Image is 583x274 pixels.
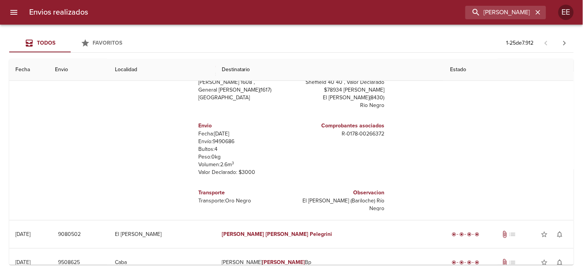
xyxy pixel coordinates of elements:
[537,39,555,47] span: Pagina anterior
[55,227,84,242] button: 9080502
[199,169,289,176] p: Valor Declarado: $ 3000
[199,94,289,102] p: [GEOGRAPHIC_DATA]
[232,160,234,165] sup: 3
[199,161,289,169] p: Volumen: 2.6 m
[507,39,534,47] p: 1 - 25 de 7.912
[556,259,564,266] span: notifications_none
[475,232,479,237] span: radio_button_checked
[222,231,264,237] em: [PERSON_NAME]
[465,6,533,19] input: buscar
[537,227,552,242] button: Agregar a favoritos
[452,232,456,237] span: radio_button_checked
[266,231,309,237] em: [PERSON_NAME]
[555,34,574,52] span: Pagina siguiente
[552,255,568,270] button: Activar notificaciones
[15,259,30,266] div: [DATE]
[295,79,385,94] p: Sheffield 40 40 , Valor Declarado $78934 [PERSON_NAME]
[58,230,81,239] span: 9080502
[37,40,55,46] span: Todos
[541,231,548,238] span: star_border
[509,259,517,266] span: No tiene pedido asociado
[295,122,385,130] h6: Comprobantes asociados
[199,153,289,161] p: Peso: 0 kg
[467,260,472,265] span: radio_button_checked
[558,5,574,20] div: EE
[5,3,23,22] button: menu
[199,145,289,153] p: Bultos: 4
[310,231,332,237] em: Pelegrini
[444,59,574,81] th: Estado
[459,232,464,237] span: radio_button_checked
[295,189,385,197] h6: Observacion
[15,231,30,237] div: [DATE]
[509,231,517,238] span: No tiene pedido asociado
[459,260,464,265] span: radio_button_checked
[452,260,456,265] span: radio_button_checked
[199,122,289,130] h6: Envio
[93,40,123,46] span: Favoritos
[109,59,216,81] th: Localidad
[295,102,385,109] p: Rio Negro
[199,86,289,94] p: General [PERSON_NAME] ( 1617 )
[501,259,509,266] span: Tiene documentos adjuntos
[199,130,289,138] p: Fecha: [DATE]
[541,259,548,266] span: star_border
[467,232,472,237] span: radio_button_checked
[552,227,568,242] button: Activar notificaciones
[450,231,481,238] div: Entregado
[450,259,481,266] div: Entregado
[29,6,88,18] h6: Envios realizados
[295,197,385,212] p: El [PERSON_NAME] (Bariloche) Río Negro
[262,259,305,266] em: [PERSON_NAME]
[9,59,49,81] th: Fecha
[216,59,444,81] th: Destinatario
[475,260,479,265] span: radio_button_checked
[537,255,552,270] button: Agregar a favoritos
[109,221,216,248] td: El [PERSON_NAME]
[49,59,109,81] th: Envio
[295,94,385,102] p: El [PERSON_NAME] ( 8430 )
[55,256,83,270] button: 9508625
[556,231,564,238] span: notifications_none
[199,189,289,197] h6: Transporte
[295,130,385,138] p: R - 0178 - 00266372
[558,5,574,20] div: Abrir información de usuario
[58,258,80,267] span: 9508625
[199,197,289,205] p: Transporte: Oro Negro
[199,138,289,145] p: Envío: 9490686
[199,79,289,86] p: [PERSON_NAME] 1608 ,
[501,231,509,238] span: Tiene documentos adjuntos
[9,34,132,52] div: Tabs Envios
